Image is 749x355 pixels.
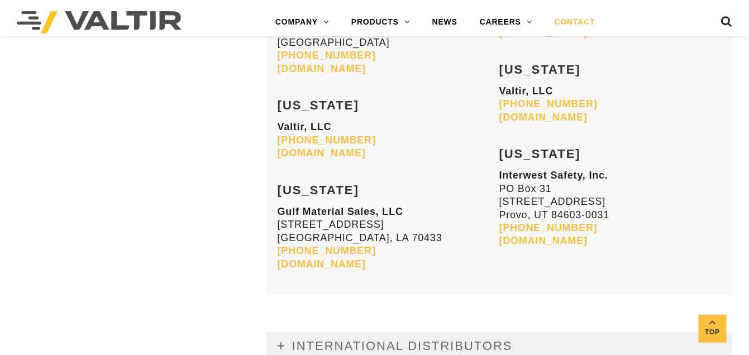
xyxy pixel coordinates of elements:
[278,206,403,217] strong: Gulf Material Sales, LLC
[278,98,359,112] strong: [US_STATE]
[278,63,366,74] a: [DOMAIN_NAME]
[699,326,727,339] span: Top
[17,11,182,33] img: Valtir
[499,170,608,181] strong: Interwest Safety, Inc.
[278,10,499,75] p: [GEOGRAPHIC_DATA] [GEOGRAPHIC_DATA]
[499,98,598,109] a: [PHONE_NUMBER]
[499,169,721,247] p: PO Box 31 [STREET_ADDRESS] Provo, UT 84603-0031
[421,11,469,33] a: NEWS
[499,235,588,246] a: [DOMAIN_NAME]
[699,315,727,343] a: Top
[278,183,359,197] strong: [US_STATE]
[292,339,513,353] span: INTERNATIONAL DISTRIBUTORS
[278,205,499,271] p: [STREET_ADDRESS] [GEOGRAPHIC_DATA], LA 70433
[278,135,376,146] a: [PHONE_NUMBER]
[543,11,607,33] a: CONTACT
[278,258,366,270] a: [DOMAIN_NAME]
[469,11,543,33] a: CAREERS
[278,50,376,61] a: [PHONE_NUMBER]
[340,11,421,33] a: PRODUCTS
[499,222,598,233] a: [PHONE_NUMBER]
[499,147,581,161] strong: [US_STATE]
[278,245,376,256] a: [PHONE_NUMBER]
[278,121,332,132] strong: Valtir, LLC
[264,11,340,33] a: COMPANY
[499,112,588,123] a: [DOMAIN_NAME]
[278,147,366,159] a: [DOMAIN_NAME]
[499,85,554,97] strong: Valtir, LLC
[499,63,581,76] strong: [US_STATE]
